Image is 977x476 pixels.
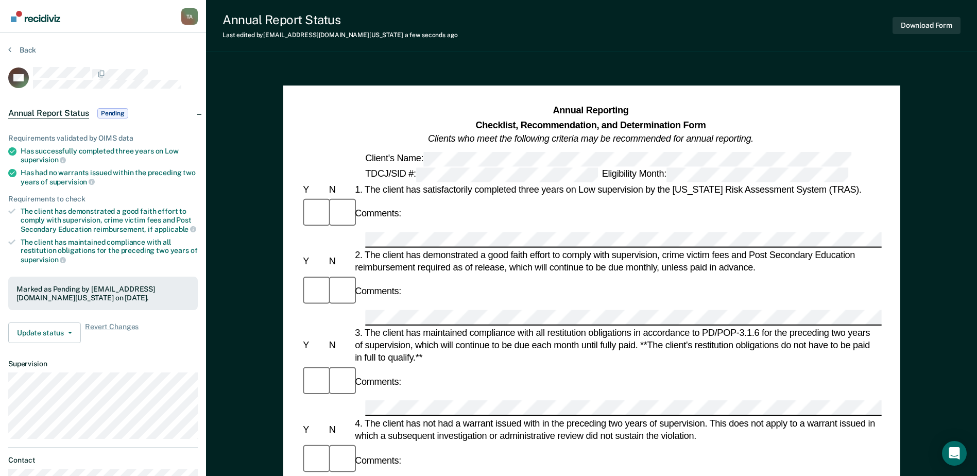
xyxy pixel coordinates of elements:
span: a few seconds ago [405,31,458,39]
div: Comments: [353,454,403,466]
em: Clients who meet the following criteria may be recommended for annual reporting. [428,133,753,144]
div: Client's Name: [363,151,853,166]
span: supervision [21,256,66,264]
div: N [327,423,352,436]
div: 3. The client has maintained compliance with all restitution obligations in accordance to PD/POP-... [353,327,881,364]
div: The client has demonstrated a good faith effort to comply with supervision, crime victim fees and... [21,207,198,233]
div: 2. The client has demonstrated a good faith effort to comply with supervision, crime victim fees ... [353,248,881,273]
span: Pending [97,108,128,118]
div: N [327,254,352,267]
div: Has had no warrants issued within the preceding two years of [21,168,198,186]
div: Requirements to check [8,195,198,203]
div: Last edited by [EMAIL_ADDRESS][DOMAIN_NAME][US_STATE] [222,31,458,39]
div: Requirements validated by OIMS data [8,134,198,143]
span: applicable [155,225,196,233]
div: Eligibility Month: [599,167,850,182]
strong: Annual Reporting [553,106,628,116]
div: Y [301,183,327,195]
span: supervision [49,178,95,186]
div: Y [301,339,327,351]
div: Comments: [353,376,403,388]
div: N [327,183,352,195]
dt: Contact [8,456,198,465]
div: Open Intercom Messenger [942,441,967,466]
div: Comments: [353,285,403,298]
div: N [327,339,352,351]
img: Recidiviz [11,11,60,22]
dt: Supervision [8,360,198,368]
div: Has successfully completed three years on Low [21,147,198,164]
strong: Checklist, Recommendation, and Determination Form [475,120,706,130]
div: 1. The client has satisfactorily completed three years on Low supervision by the [US_STATE] Risk ... [353,183,881,195]
span: Annual Report Status [8,108,89,118]
span: supervision [21,156,66,164]
span: Revert Changes [85,322,139,343]
div: The client has maintained compliance with all restitution obligations for the preceding two years of [21,238,198,264]
button: Profile dropdown button [181,8,198,25]
button: Update status [8,322,81,343]
div: Annual Report Status [222,12,458,27]
div: Y [301,423,327,436]
button: Back [8,45,36,55]
button: Download Form [893,17,961,34]
div: TDCJ/SID #: [363,167,599,182]
div: Comments: [353,207,403,219]
div: Marked as Pending by [EMAIL_ADDRESS][DOMAIN_NAME][US_STATE] on [DATE]. [16,285,190,302]
div: Y [301,254,327,267]
div: 4. The client has not had a warrant issued with in the preceding two years of supervision. This d... [353,417,881,442]
div: T A [181,8,198,25]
